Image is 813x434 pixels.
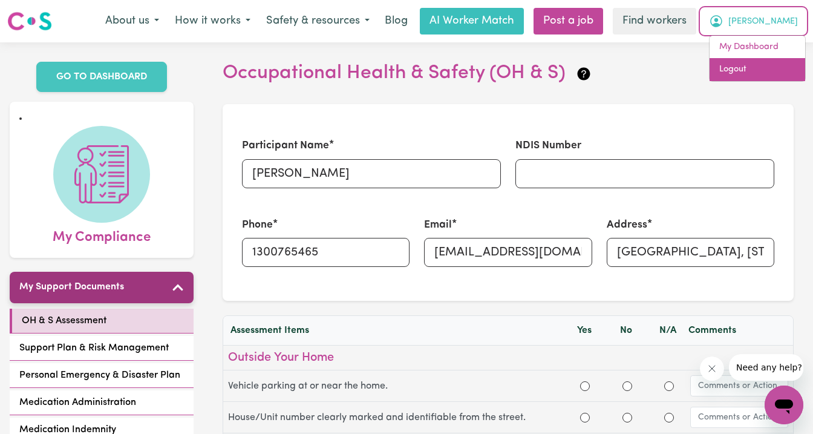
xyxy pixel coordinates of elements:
input: Yes [580,413,590,422]
a: My Dashboard [710,36,805,59]
button: My Support Documents [10,272,194,303]
button: Safety & resources [258,8,377,34]
iframe: Message from company [729,354,803,381]
div: No [606,323,647,338]
label: House/Unit number clearly marked and identifiable from the street. [228,410,564,425]
label: NDIS Number [515,138,581,154]
input: No [622,413,632,422]
a: Logout [710,58,805,81]
label: Participant Name [242,138,329,154]
span: [PERSON_NAME] [728,15,798,28]
button: About us [97,8,167,34]
a: OH & S Assessment [10,309,194,334]
button: How it works [167,8,258,34]
a: GO TO DASHBOARD [36,62,167,92]
h2: Occupational Health & Safety (OH & S) [223,62,794,85]
input: Comments or Action [690,407,788,428]
a: Post a job [534,8,603,35]
img: Careseekers logo [7,10,52,32]
div: Comments [688,323,786,338]
span: My Compliance [53,223,151,248]
a: Find workers [613,8,696,35]
a: My Compliance [19,126,184,248]
iframe: Button to launch messaging window [765,386,803,424]
input: No [622,381,632,391]
input: N/A [664,381,674,391]
span: Support Plan & Risk Management [19,341,169,355]
a: Careseekers logo [7,7,52,35]
label: Email [424,217,452,233]
a: Medication Administration [10,390,194,415]
a: AI Worker Match [420,8,524,35]
span: Personal Emergency & Disaster Plan [19,368,180,383]
a: Personal Emergency & Disaster Plan [10,363,194,388]
div: Assessment Items [230,323,564,338]
input: N/A [664,413,674,422]
div: N/A [647,323,688,338]
label: Vehicle parking at or near the home. [228,379,564,393]
label: Address [607,217,647,233]
div: My Account [709,35,806,82]
div: Yes [564,323,606,338]
label: Phone [242,217,273,233]
h5: My Support Documents [19,281,124,293]
input: Comments or Action [690,375,788,396]
a: Support Plan & Risk Management [10,336,194,361]
span: OH & S Assessment [22,314,106,328]
iframe: Close message [700,357,724,381]
a: Blog [377,8,415,35]
h3: Outside Your Home [228,350,788,365]
input: Yes [580,381,590,391]
button: My Account [701,8,806,34]
span: Medication Administration [19,395,136,410]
